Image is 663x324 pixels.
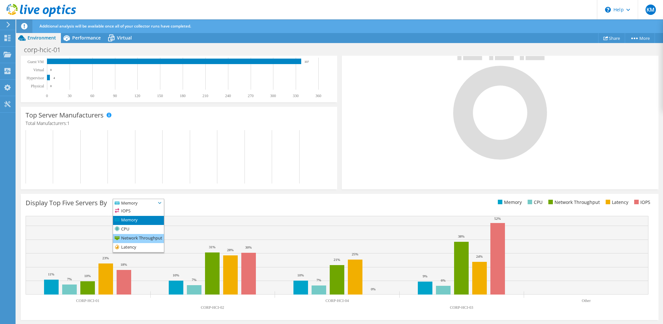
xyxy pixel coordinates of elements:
h3: Top Server Manufacturers [26,112,104,119]
text: Physical [31,84,44,88]
text: 300 [270,94,276,98]
a: Share [598,33,625,43]
text: CORP-HCI-01 [76,298,99,303]
text: 38% [458,234,464,238]
text: 120 [134,94,140,98]
text: 10% [84,274,91,278]
text: 10% [173,273,179,277]
text: 180 [180,94,186,98]
span: Memory [113,199,156,207]
text: 240 [225,94,231,98]
text: CORP-HCI-04 [326,298,349,303]
text: 25% [352,252,358,256]
text: Guest VM [28,60,44,64]
text: Other [582,298,590,303]
li: Memory [496,199,522,206]
text: 270 [248,94,254,98]
h4: Total Manufacturers: [26,120,332,127]
a: More [625,33,655,43]
li: Network Throughput [113,234,164,243]
li: IOPS [113,207,164,216]
text: 10% [297,273,304,277]
text: 337 [304,60,309,63]
text: 30% [245,245,252,249]
text: 150 [157,94,163,98]
span: 1 [67,120,70,126]
text: CORP-HCI-03 [450,305,473,310]
span: Additional analysis will be available once all of your collector runs have completed. [40,23,191,29]
li: Latency [113,243,164,252]
text: 7% [316,278,321,282]
text: CORP-HCI-02 [201,305,224,310]
text: 30 [68,94,72,98]
li: IOPS [633,199,650,206]
text: 90 [113,94,117,98]
text: 0% [371,287,376,291]
text: Virtual [33,68,44,72]
svg: \n [605,7,611,13]
text: 31% [209,245,215,249]
text: 6% [441,278,446,282]
text: 60 [90,94,94,98]
text: 18% [120,263,127,266]
text: 7% [192,278,197,282]
text: 23% [102,256,109,260]
text: 11% [48,272,54,276]
text: Hypervisor [27,76,44,80]
li: Network Throughput [547,199,600,206]
h1: corp-hcic-01 [21,46,71,53]
li: Latency [604,199,628,206]
text: 9% [423,274,428,278]
text: 0 [50,84,52,88]
text: 330 [293,94,299,98]
text: 0 [46,94,48,98]
text: 4 [53,76,55,80]
li: Memory [113,216,164,225]
span: Environment [28,35,56,41]
text: 21% [334,258,340,262]
span: Virtual [117,35,132,41]
text: 52% [494,217,501,220]
text: 24% [476,254,483,258]
span: KM [646,5,656,15]
text: 360 [315,94,321,98]
text: 28% [227,248,234,252]
text: 0 [50,68,52,72]
text: 210 [202,94,208,98]
span: Performance [72,35,101,41]
li: CPU [113,225,164,234]
text: 7% [67,277,72,281]
li: CPU [526,199,543,206]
